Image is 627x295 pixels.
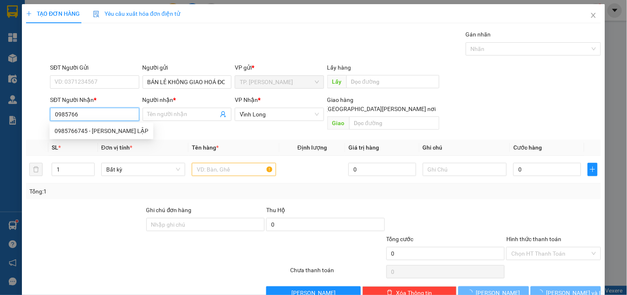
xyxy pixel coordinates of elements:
span: Tên hàng [192,144,219,151]
span: user-add [220,111,226,118]
input: Dọc đường [349,116,439,130]
div: 0985766745 - [PERSON_NAME] LẬP [55,126,148,135]
input: Dọc đường [346,75,439,88]
span: TẠO ĐƠN HÀNG [26,10,80,17]
li: [PERSON_NAME] - 0931936768 [4,4,120,35]
button: Close [582,4,605,27]
div: VP gửi [235,63,324,72]
div: Người nhận [143,95,231,104]
button: delete [29,163,43,176]
span: Bất kỳ [106,163,180,176]
span: Giao [327,116,349,130]
div: SĐT Người Gửi [50,63,139,72]
span: close [590,12,597,19]
span: VP Nhận [235,97,258,103]
span: Giá trị hàng [348,144,379,151]
input: Ghi Chú [423,163,507,176]
span: plus [588,166,597,173]
div: Tổng: 1 [29,187,243,196]
input: VD: Bàn, Ghế [192,163,276,176]
span: Cước hàng [513,144,542,151]
label: Gán nhãn [466,31,491,38]
b: 107/1 , Đường 2/9 P1, TP Vĩnh Long [57,55,101,80]
div: 0985766745 - ANH LẬP [50,124,153,138]
th: Ghi chú [420,140,510,156]
div: Chưa thanh toán [289,266,385,280]
input: 0 [348,163,416,176]
span: Lấy [327,75,346,88]
label: Ghi chú đơn hàng [146,207,192,213]
span: Định lượng [298,144,327,151]
span: Lấy hàng [327,64,351,71]
button: plus [588,163,598,176]
img: icon [93,11,100,17]
div: SĐT Người Nhận [50,95,139,104]
span: Yêu cầu xuất hóa đơn điện tử [93,10,180,17]
span: TP. Hồ Chí Minh [240,76,319,88]
img: logo.jpg [4,4,33,33]
label: Hình thức thanh toán [506,236,561,242]
span: Giao hàng [327,97,354,103]
span: Tổng cước [386,236,414,242]
span: SL [52,144,58,151]
div: Người gửi [143,63,231,72]
span: plus [26,11,32,17]
span: environment [57,56,63,61]
span: Thu Hộ [266,207,285,213]
span: Đơn vị tính [101,144,132,151]
li: VP Vĩnh Long [57,45,110,54]
span: [GEOGRAPHIC_DATA][PERSON_NAME] nơi [323,104,439,114]
span: Vĩnh Long [240,108,319,121]
li: VP TP. [PERSON_NAME] [4,45,57,63]
input: Ghi chú đơn hàng [146,218,265,231]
